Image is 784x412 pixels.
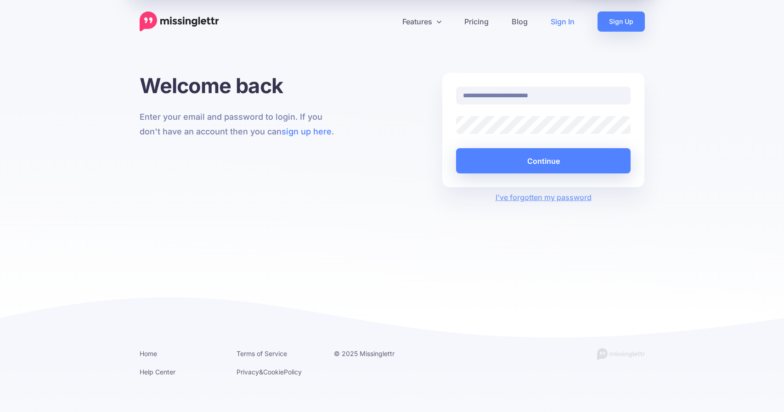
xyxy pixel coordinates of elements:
[391,11,453,32] a: Features
[453,11,500,32] a: Pricing
[237,368,259,376] a: Privacy
[334,348,417,359] li: © 2025 Missinglettr
[140,368,175,376] a: Help Center
[456,148,631,173] button: Continue
[140,73,342,98] h1: Welcome back
[500,11,539,32] a: Blog
[237,366,320,378] li: & Policy
[140,110,342,139] p: Enter your email and password to login. If you don't have an account then you can .
[237,350,287,357] a: Terms of Service
[496,193,592,202] a: I've forgotten my password
[282,127,332,136] a: sign up here
[263,368,284,376] a: Cookie
[598,11,645,32] a: Sign Up
[140,350,157,357] a: Home
[539,11,586,32] a: Sign In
